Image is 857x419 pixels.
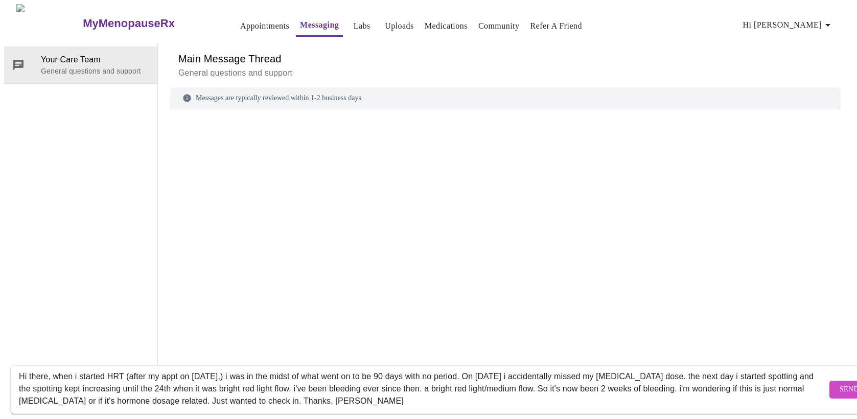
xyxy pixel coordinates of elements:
[743,18,834,32] span: Hi [PERSON_NAME]
[425,19,468,33] a: Medications
[41,66,149,76] p: General questions and support
[381,16,418,36] button: Uploads
[530,19,582,33] a: Refer a Friend
[478,19,520,33] a: Community
[526,16,586,36] button: Refer a Friend
[385,19,414,33] a: Uploads
[178,51,832,67] h6: Main Message Thread
[83,17,175,30] h3: MyMenopauseRx
[421,16,472,36] button: Medications
[4,46,157,83] div: Your Care TeamGeneral questions and support
[41,54,149,66] span: Your Care Team
[178,67,832,79] p: General questions and support
[82,6,216,41] a: MyMenopauseRx
[16,4,82,42] img: MyMenopauseRx Logo
[19,373,827,406] textarea: Send a message about your appointment
[296,15,343,37] button: Messaging
[236,16,293,36] button: Appointments
[300,18,339,32] a: Messaging
[170,87,841,109] div: Messages are typically reviewed within 1-2 business days
[474,16,524,36] button: Community
[345,16,378,36] button: Labs
[354,19,370,33] a: Labs
[240,19,289,33] a: Appointments
[739,15,838,35] button: Hi [PERSON_NAME]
